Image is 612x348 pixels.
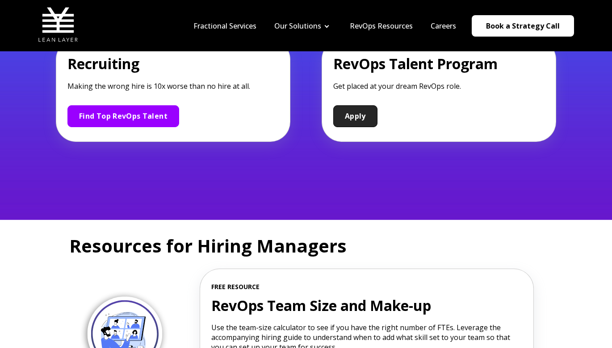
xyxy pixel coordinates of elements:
[333,54,545,74] h2: RevOps Talent Program
[67,81,279,91] p: Making the wrong hire is 10x worse than no hire at all.
[274,21,321,31] a: Our Solutions
[431,21,456,31] a: Careers
[333,105,377,128] a: Apply
[211,283,522,290] span: FREE RESOURCE
[67,54,279,74] h2: Recruiting
[211,296,522,316] h2: RevOps Team Size and Make-up
[69,233,373,258] h1: Resources for Hiring Managers
[184,21,465,31] div: Navigation Menu
[345,111,366,121] span: Apply
[38,4,78,45] img: Lean Layer Logo
[193,21,256,31] a: Fractional Services
[472,15,574,37] a: Book a Strategy Call
[350,21,413,31] a: RevOps Resources
[79,111,168,121] span: Find Top RevOps Talent
[67,105,179,128] a: Find Top RevOps Talent
[333,81,545,91] p: Get placed at your dream RevOps role.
